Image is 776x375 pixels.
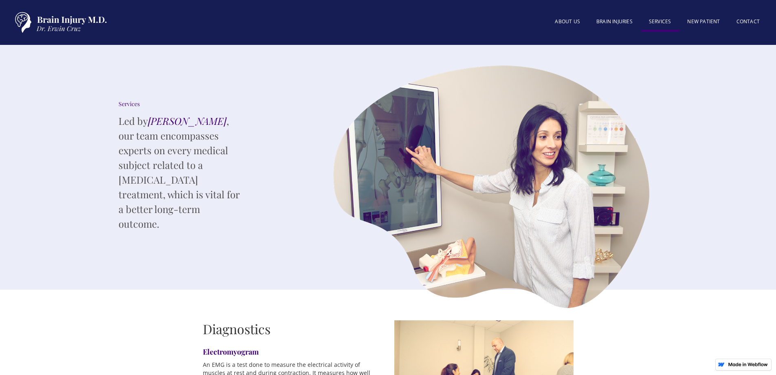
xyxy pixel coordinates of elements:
a: New patient [679,13,728,30]
a: BRAIN INJURIES [588,13,641,30]
a: SERVICES [641,13,679,32]
img: Made in Webflow [728,362,768,366]
p: Led by , our team encompasses experts on every medical subject related to a [MEDICAL_DATA] treatm... [119,113,241,231]
h2: Diagnostics [203,320,382,337]
a: home [8,8,110,37]
a: Contact [728,13,768,30]
a: About US [547,13,588,30]
h4: Electromyogram [203,347,382,357]
div: Services [119,100,241,108]
em: [PERSON_NAME] [148,114,226,127]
